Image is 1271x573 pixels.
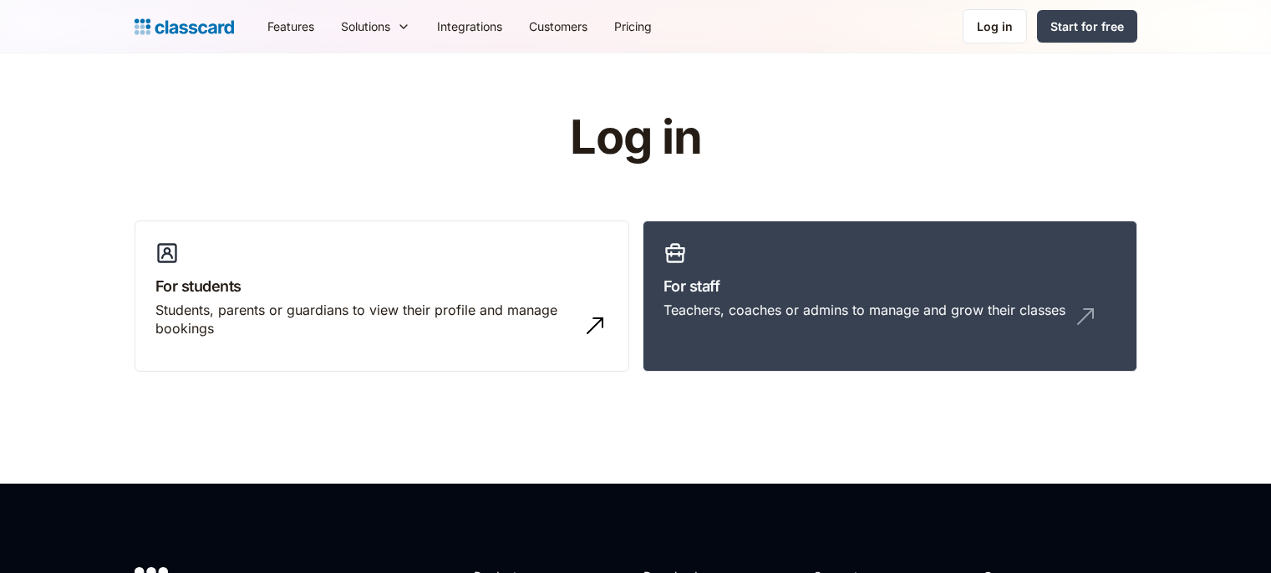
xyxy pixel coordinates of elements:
div: Start for free [1050,18,1124,35]
div: Log in [977,18,1013,35]
a: Start for free [1037,10,1137,43]
a: home [135,15,234,38]
div: Solutions [341,18,390,35]
a: For staffTeachers, coaches or admins to manage and grow their classes [643,221,1137,373]
div: Solutions [328,8,424,45]
a: Integrations [424,8,516,45]
a: Pricing [601,8,665,45]
a: Customers [516,8,601,45]
div: Students, parents or guardians to view their profile and manage bookings [155,301,575,338]
h1: Log in [370,112,901,164]
h3: For staff [663,275,1116,297]
h3: For students [155,275,608,297]
a: For studentsStudents, parents or guardians to view their profile and manage bookings [135,221,629,373]
a: Features [254,8,328,45]
div: Teachers, coaches or admins to manage and grow their classes [663,301,1065,319]
a: Log in [963,9,1027,43]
